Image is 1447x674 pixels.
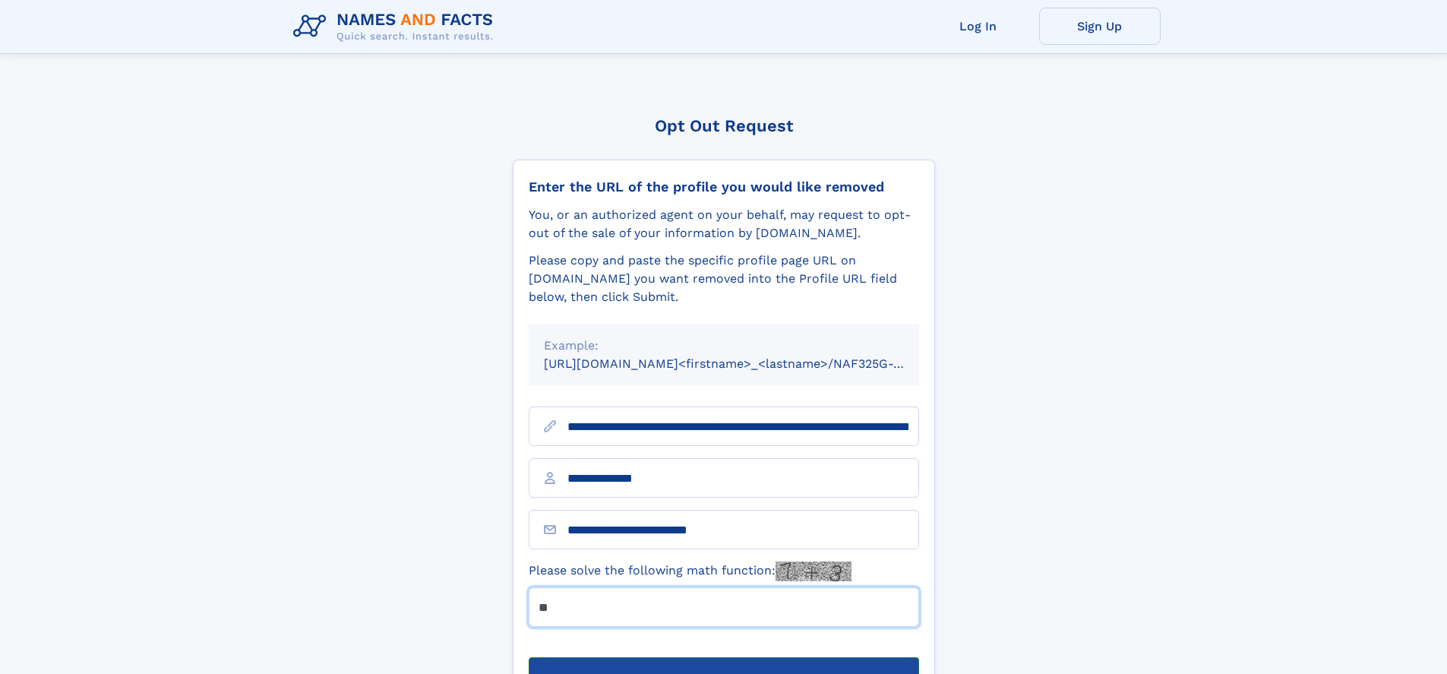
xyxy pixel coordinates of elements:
div: Enter the URL of the profile you would like removed [529,179,919,195]
label: Please solve the following math function: [529,562,851,581]
a: Sign Up [1039,8,1161,45]
small: [URL][DOMAIN_NAME]<firstname>_<lastname>/NAF325G-xxxxxxxx [544,356,948,371]
div: Example: [544,337,904,355]
div: You, or an authorized agent on your behalf, may request to opt-out of the sale of your informatio... [529,206,919,242]
a: Log In [918,8,1039,45]
div: Opt Out Request [513,116,935,135]
img: Logo Names and Facts [287,6,506,47]
div: Please copy and paste the specific profile page URL on [DOMAIN_NAME] you want removed into the Pr... [529,252,919,306]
